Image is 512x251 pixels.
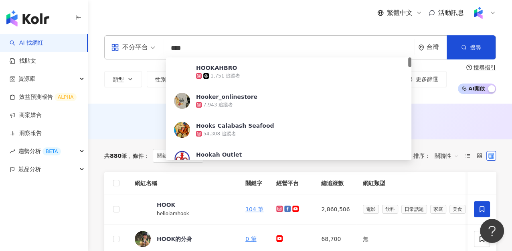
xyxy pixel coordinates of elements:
[174,122,190,138] img: KOL Avatar
[18,160,41,178] span: 競品分析
[135,231,151,247] img: KOL Avatar
[104,153,127,159] div: 共 筆
[10,57,36,65] a: 找貼文
[6,10,49,27] img: logo
[474,64,496,71] div: 搜尋指引
[363,205,379,214] span: 電影
[427,44,447,51] div: 台灣
[210,73,240,80] div: 1,751 追蹤者
[401,205,427,214] span: 日常話題
[203,131,236,137] div: 54,308 追蹤者
[10,39,43,47] a: searchAI 找網紅
[135,201,151,217] img: KOL Avatar
[135,231,233,247] a: KOL AvatarHOOK的分身
[416,76,438,82] span: 更多篩選
[203,159,236,166] div: 83,073 追蹤者
[42,147,61,155] div: BETA
[157,235,192,243] div: HOOK的分身
[110,153,121,159] span: 880
[418,45,424,51] span: environment
[430,205,446,214] span: 家庭
[135,201,233,218] a: KOL AvatarHOOKhelloiamhook
[399,71,447,87] button: 更多篩選
[315,172,356,194] th: 總追蹤數
[147,71,184,87] button: 性別
[155,76,166,83] span: 性別
[480,219,504,243] iframe: Help Scout Beacon - Open
[174,93,190,109] img: KOL Avatar
[245,236,256,242] a: 0 筆
[447,35,496,59] button: 搜尋
[157,201,175,209] div: HOOK
[203,102,233,108] div: 7,943 追蹤者
[10,149,15,154] span: rise
[196,122,274,130] div: Hooks Calabash Seafood
[438,9,464,16] span: 活動訊息
[471,5,486,20] img: Kolr%20app%20icon%20%281%29.png
[245,206,263,212] a: 104 筆
[174,64,190,80] img: KOL Avatar
[196,93,257,101] div: Hooker_onlinestore
[153,149,203,163] span: 關鍵字：hook
[10,111,42,119] a: 商案媒合
[104,71,142,87] button: 類型
[111,41,148,54] div: 不分平台
[470,44,481,51] span: 搜尋
[157,211,189,216] span: helloiamhook
[113,76,124,83] span: 類型
[387,8,413,17] span: 繁體中文
[128,172,239,194] th: 網紅名稱
[382,205,398,214] span: 飲料
[315,194,356,224] td: 2,860,506
[174,151,190,167] img: KOL Avatar
[127,153,150,159] span: 條件 ：
[239,172,270,194] th: 關鍵字
[196,151,242,159] div: Hookah Outlet
[196,64,237,72] div: HOOKAHBRO
[435,149,459,162] span: 關聯性
[111,43,119,51] span: appstore
[10,129,42,137] a: 洞察報告
[413,149,463,162] div: 排序：
[10,93,77,101] a: 效益預測報告ALPHA
[18,70,35,88] span: 資源庫
[270,172,315,194] th: 經營平台
[449,205,465,214] span: 美食
[466,65,472,70] span: question-circle
[18,142,61,160] span: 趨勢分析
